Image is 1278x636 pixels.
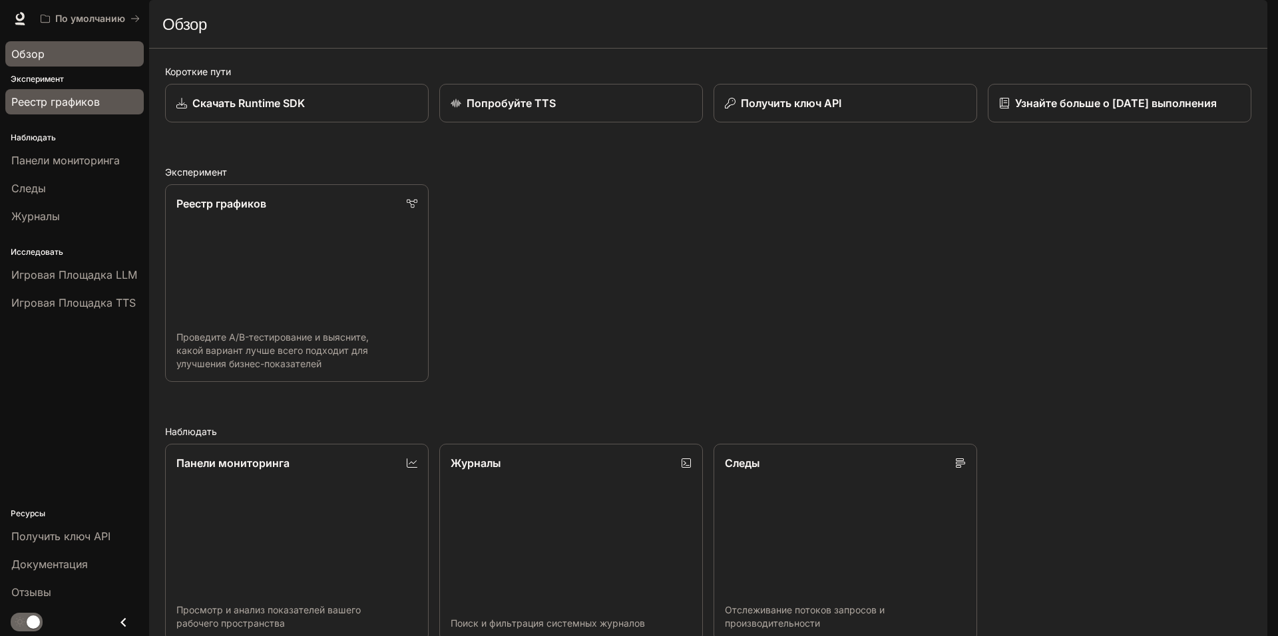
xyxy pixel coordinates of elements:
button: Получить ключ API [714,84,977,122]
ya-tr-span: Обзор [162,14,207,34]
ya-tr-span: Отслеживание потоков запросов и производительности [725,604,885,629]
ya-tr-span: По умолчанию [55,13,125,24]
ya-tr-span: Короткие пути [165,66,231,77]
ya-tr-span: Следы [725,456,759,470]
ya-tr-span: Журналы [451,456,501,470]
ya-tr-span: Просмотр и анализ показателей вашего рабочего пространства [176,604,361,629]
a: Попробуйте TTS [439,84,703,122]
p: Получить ключ API [741,95,841,111]
ya-tr-span: Панели мониторинга [176,456,290,470]
a: Узнайте больше о [DATE] выполнения [988,84,1251,122]
ya-tr-span: Попробуйте TTS [467,96,556,110]
ya-tr-span: Скачать Runtime SDK [192,96,305,110]
button: Все рабочие пространства [35,5,146,32]
ya-tr-span: Проведите A/B-тестирование и выясните, какой вариант лучше всего подходит для улучшения бизнес-по... [176,331,369,369]
a: Скачать Runtime SDK [165,84,429,122]
a: Реестр графиковПроведите A/B-тестирование и выясните, какой вариант лучше всего подходит для улуч... [165,184,429,382]
ya-tr-span: Поиск и фильтрация системных журналов [451,617,645,629]
ya-tr-span: Реестр графиков [176,197,266,210]
ya-tr-span: Наблюдать [165,426,217,437]
ya-tr-span: Узнайте больше о [DATE] выполнения [1015,96,1217,110]
ya-tr-span: Эксперимент [165,166,227,178]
